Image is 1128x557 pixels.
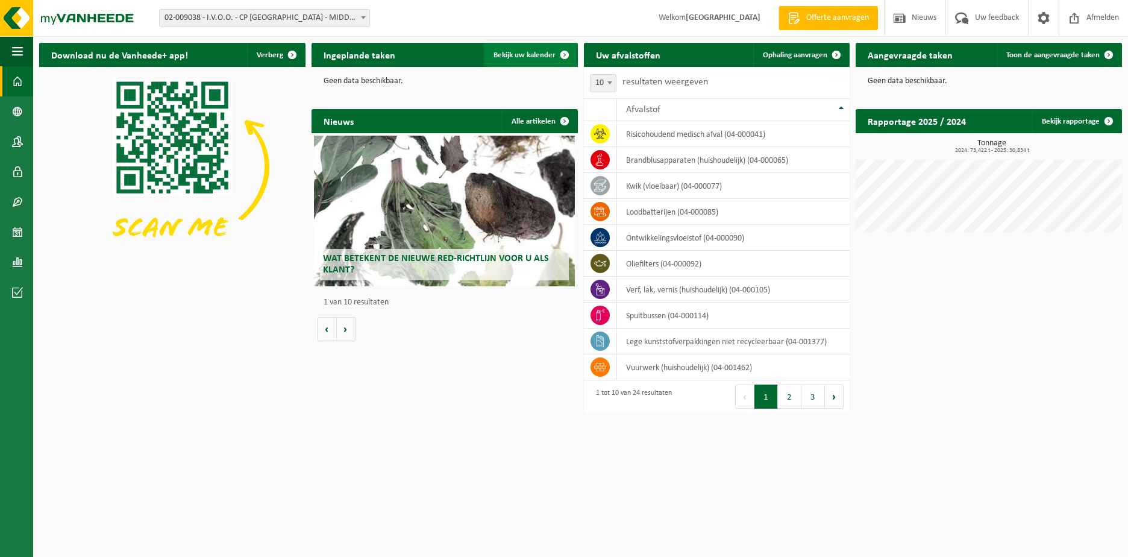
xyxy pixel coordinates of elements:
td: spuitbussen (04-000114) [617,303,850,329]
span: Offerte aanvragen [803,12,872,24]
td: loodbatterijen (04-000085) [617,199,850,225]
h2: Rapportage 2025 / 2024 [856,109,978,133]
a: Ophaling aanvragen [753,43,848,67]
td: Lege kunststofverpakkingen niet recycleerbaar (04-001377) [617,329,850,354]
span: Verberg [257,51,283,59]
td: ontwikkelingsvloeistof (04-000090) [617,225,850,251]
span: Ophaling aanvragen [763,51,827,59]
span: 10 [591,75,616,92]
span: Toon de aangevraagde taken [1006,51,1100,59]
button: Verberg [247,43,304,67]
span: Bekijk uw kalender [493,51,556,59]
span: 10 [590,74,616,92]
button: 2 [778,385,801,409]
button: Vorige [318,317,337,341]
span: 02-009038 - I.V.O.O. - CP MIDDELKERKE - MIDDELKERKE [159,9,370,27]
button: 1 [754,385,778,409]
td: oliefilters (04-000092) [617,251,850,277]
img: Download de VHEPlus App [39,67,305,266]
h3: Tonnage [862,139,1122,154]
h2: Download nu de Vanheede+ app! [39,43,200,66]
a: Toon de aangevraagde taken [997,43,1121,67]
div: 1 tot 10 van 24 resultaten [590,383,672,410]
a: Offerte aanvragen [779,6,878,30]
span: Wat betekent de nieuwe RED-richtlijn voor u als klant? [323,254,549,275]
a: Bekijk rapportage [1032,109,1121,133]
td: verf, lak, vernis (huishoudelijk) (04-000105) [617,277,850,303]
td: kwik (vloeibaar) (04-000077) [617,173,850,199]
h2: Aangevraagde taken [856,43,965,66]
label: resultaten weergeven [622,77,708,87]
td: brandblusapparaten (huishoudelijk) (04-000065) [617,147,850,173]
button: Volgende [337,317,356,341]
td: risicohoudend medisch afval (04-000041) [617,121,850,147]
a: Bekijk uw kalender [484,43,577,67]
span: Afvalstof [626,105,660,115]
p: 1 van 10 resultaten [324,298,572,307]
span: 2024: 73,422 t - 2025: 30,834 t [862,148,1122,154]
h2: Nieuws [312,109,366,133]
p: Geen data beschikbaar. [868,77,1110,86]
a: Alle artikelen [502,109,577,133]
span: 02-009038 - I.V.O.O. - CP MIDDELKERKE - MIDDELKERKE [160,10,369,27]
button: Previous [735,385,754,409]
td: vuurwerk (huishoudelijk) (04-001462) [617,354,850,380]
p: Geen data beschikbaar. [324,77,566,86]
strong: [GEOGRAPHIC_DATA] [686,13,760,22]
h2: Ingeplande taken [312,43,407,66]
button: Next [825,385,844,409]
button: 3 [801,385,825,409]
a: Wat betekent de nieuwe RED-richtlijn voor u als klant? [314,136,575,286]
h2: Uw afvalstoffen [584,43,672,66]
